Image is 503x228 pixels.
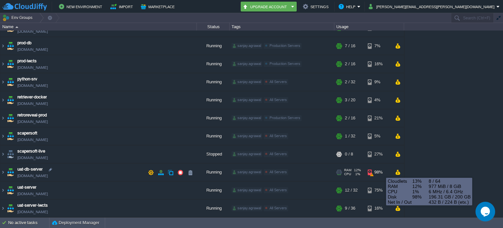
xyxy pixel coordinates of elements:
[197,147,230,164] div: Stopped
[6,165,15,182] img: AMDAwAAAACH5BAEAAAAALAAAAAABAAEAAAICRAEAOw==
[368,129,389,146] div: 5%
[17,30,48,36] a: [DOMAIN_NAME]
[232,62,262,68] div: sanjay.agrawal
[412,189,429,194] span: 1%
[412,194,429,199] span: 98%
[197,74,230,92] div: Running
[17,167,43,174] a: uat-db-server
[270,45,300,49] span: Production Servers
[0,74,6,92] img: AMDAwAAAACH5BAEAAAAALAAAAAABAAEAAAICRAEAOw==
[17,192,48,198] a: [DOMAIN_NAME]
[197,38,230,56] div: Running
[368,201,389,218] div: 16%
[6,129,15,146] img: AMDAwAAAACH5BAEAAAAALAAAAAABAAEAAAICRAEAOw==
[6,201,15,218] img: AMDAwAAAACH5BAEAAAAALAAAAAABAAEAAAICRAEAOw==
[2,3,47,11] img: CloudJiffy
[232,171,262,176] div: sanjay.agrawal
[388,199,429,205] span: Net In / Out
[345,129,355,146] div: 1 / 32
[197,129,230,146] div: Running
[388,199,471,205] div: 432 B / 224 B (etx.)
[345,74,355,92] div: 2 / 32
[17,203,48,210] a: uat-server-iwcts
[17,102,48,108] a: [DOMAIN_NAME]
[243,3,289,10] button: Upgrade Account
[6,74,15,92] img: AMDAwAAAACH5BAEAAAAALAAAAAABAAEAAAICRAEAOw==
[303,3,330,10] button: Settings
[6,183,15,200] img: AMDAwAAAACH5BAEAAAAALAAAAAABAAEAAAICRAEAOw==
[17,149,45,156] a: scapersoft-live
[232,207,262,213] div: sanjay.agrawal
[345,111,355,128] div: 2 / 16
[6,38,15,56] img: AMDAwAAAACH5BAEAAAAALAAAAAABAAEAAAICRAEAOw==
[110,3,135,10] button: Import
[368,38,389,56] div: 7%
[354,170,361,174] span: 12%
[15,26,18,28] img: AMDAwAAAACH5BAEAAAAALAAAAAABAAEAAAICRAEAOw==
[270,117,300,121] span: Production Servers
[232,98,262,104] div: sanjay.agrawal
[344,170,351,174] span: RAM
[354,174,360,177] span: 1%
[17,77,37,84] span: python-srv
[232,189,262,195] div: sanjay.agrawal
[0,38,6,56] img: AMDAwAAAACH5BAEAAAAALAAAAAABAAEAAAICRAEAOw==
[412,178,429,184] span: 13%
[368,111,389,128] div: 21%
[270,99,287,103] span: All Servers
[344,174,351,177] span: CPU
[17,131,37,138] a: scapersoft
[345,147,353,164] div: 0 / 8
[270,171,287,175] span: All Servers
[197,23,229,31] div: Status
[388,184,412,189] span: RAM
[388,184,471,189] div: 977 MiB / 8 GiB
[0,165,6,182] img: AMDAwAAAACH5BAEAAAAALAAAAAABAAEAAAICRAEAOw==
[230,23,334,31] div: Tags
[232,80,262,86] div: sanjay.agrawal
[17,41,31,48] a: prod-db
[345,183,358,200] div: 12 / 32
[388,178,471,184] div: 8 / 64
[345,38,355,56] div: 7 / 16
[368,93,389,110] div: 4%
[368,56,389,74] div: 16%
[0,111,6,128] img: AMDAwAAAACH5BAEAAAAALAAAAAABAAEAAAICRAEAOw==
[6,56,15,74] img: AMDAwAAAACH5BAEAAAAALAAAAAABAAEAAAICRAEAOw==
[17,156,48,162] a: [DOMAIN_NAME]
[197,165,230,182] div: Running
[270,189,287,193] span: All Servers
[0,129,6,146] img: AMDAwAAAACH5BAEAAAAALAAAAAABAAEAAAICRAEAOw==
[368,74,389,92] div: 9%
[232,153,262,158] div: sanjay.agrawal
[17,210,48,217] a: [DOMAIN_NAME]
[335,23,404,31] div: Usage
[17,113,47,120] span: retroreveal-prod
[388,178,412,184] span: Cloudlets
[197,111,230,128] div: Running
[345,56,355,74] div: 2 / 16
[345,93,355,110] div: 3 / 20
[2,13,35,22] button: Env Groups
[6,147,15,164] img: AMDAwAAAACH5BAEAAAAALAAAAAABAAEAAAICRAEAOw==
[17,84,48,90] a: [DOMAIN_NAME]
[59,3,104,10] button: New Environment
[232,44,262,50] div: sanjay.agrawal
[17,138,48,144] a: [DOMAIN_NAME]
[0,93,6,110] img: AMDAwAAAACH5BAEAAAAALAAAAAABAAEAAAICRAEAOw==
[1,23,196,31] div: Name
[270,63,300,67] span: Production Servers
[388,189,412,194] span: CPU
[6,93,15,110] img: AMDAwAAAACH5BAEAAAAALAAAAAABAAEAAAICRAEAOw==
[388,189,471,194] div: 6 MHz / 6.4 GHz
[475,202,496,221] iframe: chat widget
[388,194,471,199] div: 196.31 GB / 200 GB
[17,66,48,72] span: [DOMAIN_NAME]
[0,201,6,218] img: AMDAwAAAACH5BAEAAAAALAAAAAABAAEAAAICRAEAOw==
[0,147,6,164] img: AMDAwAAAACH5BAEAAAAALAAAAAABAAEAAAICRAEAOw==
[232,116,262,122] div: sanjay.agrawal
